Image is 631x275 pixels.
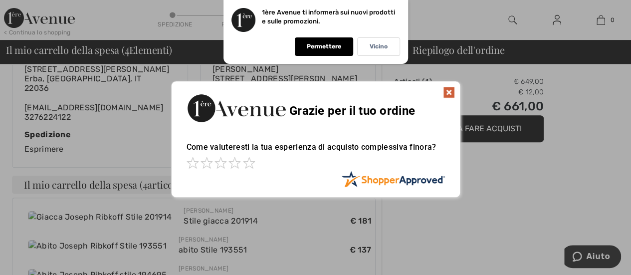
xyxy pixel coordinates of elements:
[370,43,388,50] font: Vicino
[307,43,341,50] font: Permettere
[443,86,455,98] img: X
[187,142,436,152] font: Come valuteresti la tua esperienza di acquisto complessiva finora?
[22,7,46,16] font: Aiuto
[262,8,395,25] font: 1ère Avenue ti informerà sui nuovi prodotti e sulle promozioni.
[187,91,286,125] img: Grazie per il tuo ordine
[289,104,415,118] font: Grazie per il tuo ordine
